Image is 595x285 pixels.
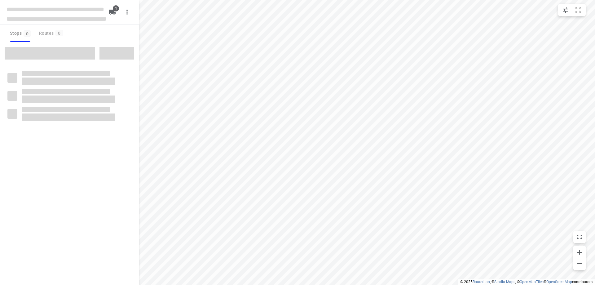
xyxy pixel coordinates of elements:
[473,280,490,284] a: Routetitan
[460,280,593,284] li: © 2025 , © , © © contributors
[494,280,515,284] a: Stadia Maps
[559,4,572,16] button: Map settings
[558,4,586,16] div: small contained button group
[546,280,572,284] a: OpenStreetMap
[520,280,544,284] a: OpenMapTiles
